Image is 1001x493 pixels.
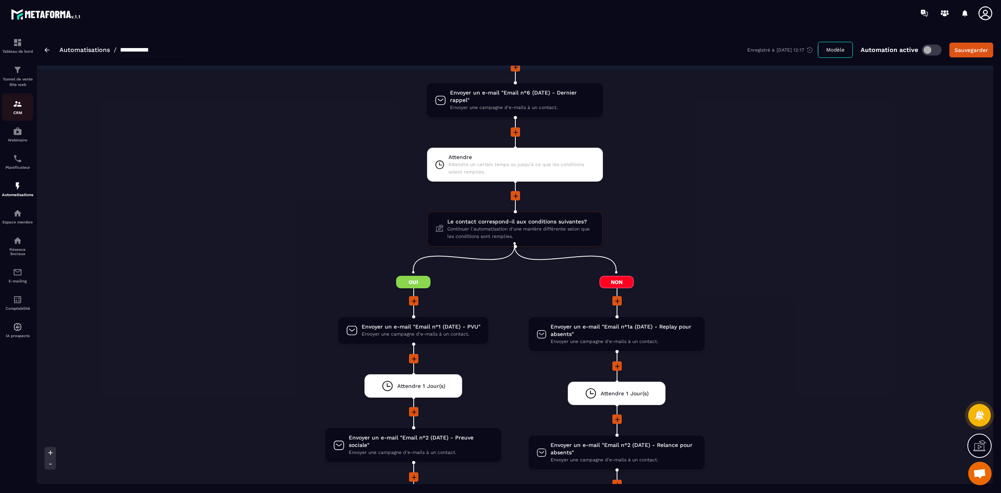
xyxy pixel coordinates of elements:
[13,209,22,218] img: automations
[2,306,33,311] p: Comptabilité
[2,203,33,230] a: automationsautomationsEspace membre
[551,323,697,338] span: Envoyer un e-mail "Email n°1a (DATE) - Replay pour absents"
[968,462,992,485] a: Ouvrir le chat
[599,276,634,288] span: Non
[2,49,33,54] p: Tableau de bord
[747,46,818,54] div: Enregistré à
[2,193,33,197] p: Automatisations
[447,225,594,240] span: Continuer l'automatisation d'une manière différente selon que les conditions sont remplies.
[13,38,22,47] img: formation
[551,456,697,464] span: Envoyer une campagne d'e-mails à un contact.
[2,148,33,175] a: schedulerschedulerPlanificateur
[954,46,988,54] div: Sauvegarder
[2,247,33,256] p: Réseaux Sociaux
[2,32,33,59] a: formationformationTableau de bord
[13,322,22,332] img: automations
[13,154,22,163] img: scheduler
[551,441,697,456] span: Envoyer un e-mail "Email n°2 (DATE) - Relance pour absents"
[818,42,853,58] button: Modèle
[13,127,22,136] img: automations
[2,165,33,170] p: Planificateur
[362,330,481,338] span: Envoyer une campagne d'e-mails à un contact.
[396,276,431,288] span: Oui
[11,7,81,21] img: logo
[447,218,594,225] span: Le contact correspond-il aux conditions suivantes?
[2,111,33,115] p: CRM
[601,390,649,397] span: Attendre 1 Jour(s)
[2,93,33,121] a: formationformationCRM
[13,295,22,304] img: accountant
[2,289,33,316] a: accountantaccountantComptabilité
[2,334,33,338] p: IA prospects
[349,434,494,449] span: Envoyer un e-mail "Email n°2 (DATE) - Preuve sociale"
[13,65,22,75] img: formation
[2,279,33,283] p: E-mailing
[2,121,33,148] a: automationsautomationsWebinaire
[551,338,697,345] span: Envoyer une campagne d'e-mails à un contact.
[450,89,595,104] span: Envoyer un e-mail "Email n°6 (DATE) - Dernier rappel"
[2,230,33,262] a: social-networksocial-networkRéseaux Sociaux
[114,46,117,54] span: /
[397,382,445,390] span: Attendre 1 Jour(s)
[362,323,481,330] span: Envoyer un e-mail "Email n°1 (DATE) - PVU"
[2,175,33,203] a: automationsautomationsAutomatisations
[2,77,33,88] p: Tunnel de vente Site web
[13,99,22,109] img: formation
[777,47,804,53] p: [DATE] 12:17
[861,46,918,54] p: Automation active
[2,262,33,289] a: emailemailE-mailing
[448,161,595,176] span: Attendre un certain temps ou jusqu'à ce que les conditions soient remplies.
[2,138,33,142] p: Webinaire
[13,236,22,245] img: social-network
[949,43,993,57] button: Sauvegarder
[45,48,50,52] img: arrow
[2,220,33,224] p: Espace membre
[13,181,22,191] img: automations
[13,268,22,277] img: email
[59,46,110,54] a: Automatisations
[349,449,494,456] span: Envoyer une campagne d'e-mails à un contact.
[450,104,595,111] span: Envoyer une campagne d'e-mails à un contact.
[2,59,33,93] a: formationformationTunnel de vente Site web
[448,154,595,161] span: Attendre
